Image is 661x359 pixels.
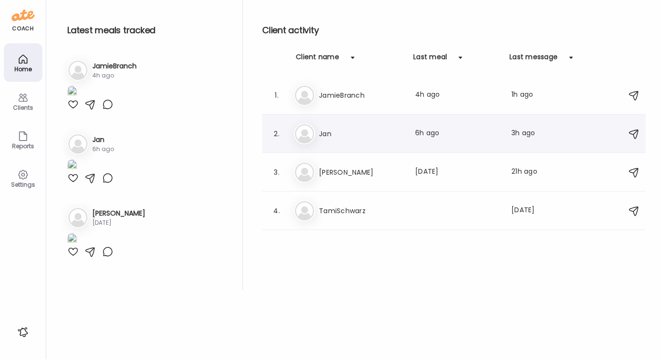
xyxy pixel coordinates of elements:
[271,167,282,178] div: 3.
[67,23,227,38] h2: Latest meals tracked
[511,167,549,178] div: 21h ago
[319,205,404,217] h3: TamiSchwarz
[511,128,549,140] div: 3h ago
[67,159,77,172] img: images%2FgxsDnAh2j9WNQYhcT5jOtutxUNC2%2FeIcL0IxiFZaWiNIWPtM6%2FO8DWg4ozxDoipu5fkMlw_1080
[295,201,314,220] img: bg-avatar-default.svg
[511,90,549,101] div: 1h ago
[92,61,137,71] h3: JamieBranch
[68,61,88,80] img: bg-avatar-default.svg
[6,104,40,111] div: Clients
[295,124,314,143] img: bg-avatar-default.svg
[413,52,447,67] div: Last meal
[92,145,114,154] div: 6h ago
[68,134,88,154] img: bg-avatar-default.svg
[511,205,549,217] div: [DATE]
[415,90,500,101] div: 4h ago
[68,208,88,227] img: bg-avatar-default.svg
[262,23,646,38] h2: Client activity
[67,233,77,246] img: images%2F34M9xvfC7VOFbuVuzn79gX2qEI22%2FtkReTdtFBbE4XcKTOkzK%2FSu50waWnP4U7VrOt650O_1080
[6,143,40,149] div: Reports
[271,205,282,217] div: 4.
[295,86,314,105] img: bg-avatar-default.svg
[67,86,77,99] img: images%2FXImTVQBs16eZqGQ4AKMzePIDoFr2%2Fv4BzdVf0LkiG8IUrWa5l%2FJN8mV10JXwwzb15rJvz8_1080
[271,128,282,140] div: 2.
[415,167,500,178] div: [DATE]
[296,52,339,67] div: Client name
[92,71,137,80] div: 4h ago
[6,181,40,188] div: Settings
[295,163,314,182] img: bg-avatar-default.svg
[92,135,114,145] h3: Jan
[12,8,35,23] img: ate
[509,52,558,67] div: Last message
[415,128,500,140] div: 6h ago
[92,208,145,218] h3: [PERSON_NAME]
[92,218,145,227] div: [DATE]
[319,128,404,140] h3: Jan
[319,167,404,178] h3: [PERSON_NAME]
[319,90,404,101] h3: JamieBranch
[6,66,40,72] div: Home
[271,90,282,101] div: 1.
[12,25,34,33] div: coach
